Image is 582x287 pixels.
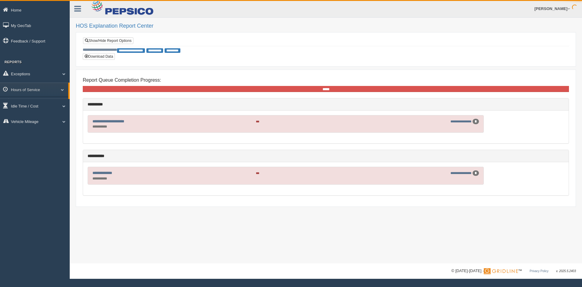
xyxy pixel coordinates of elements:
[530,269,548,273] a: Privacy Policy
[556,269,576,273] span: v. 2025.5.2403
[451,268,576,274] div: © [DATE]-[DATE] - ™
[484,268,518,274] img: Gridline
[83,37,133,44] a: Show/Hide Report Options
[83,77,569,83] h4: Report Queue Completion Progress:
[11,98,68,109] a: HOS Explanation Reports
[76,23,576,29] h2: HOS Explanation Report Center
[83,53,115,60] button: Download Data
